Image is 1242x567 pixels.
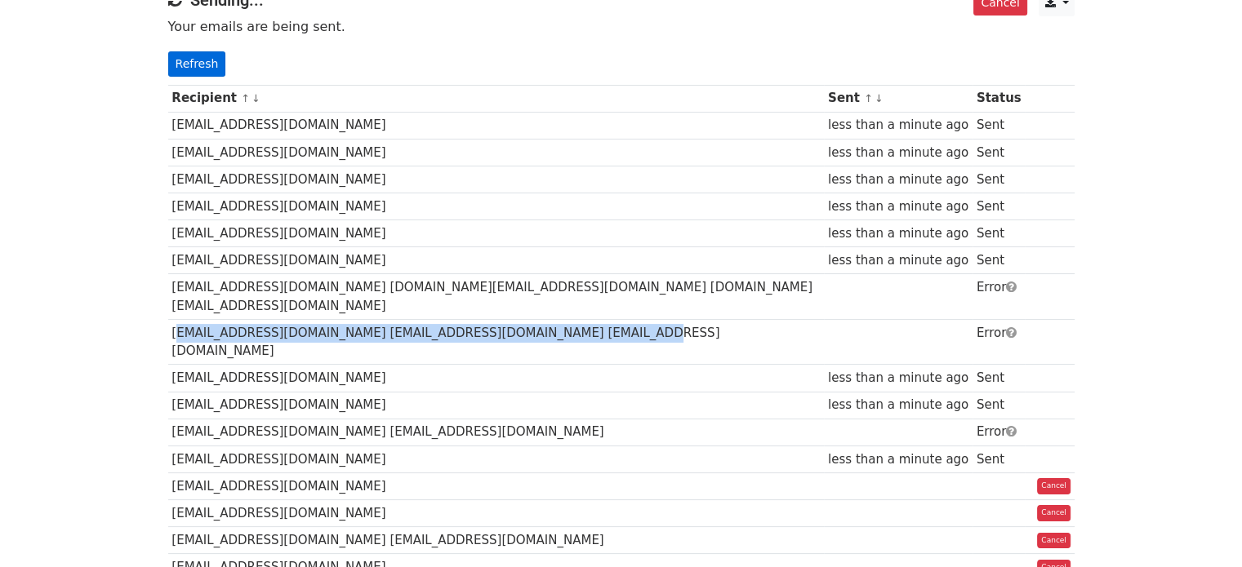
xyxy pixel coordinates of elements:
a: Cancel [1037,533,1071,549]
td: [EMAIL_ADDRESS][DOMAIN_NAME] [168,445,825,472]
td: Sent [973,365,1025,392]
td: [EMAIL_ADDRESS][DOMAIN_NAME] [168,499,825,526]
th: Status [973,85,1025,112]
a: Cancel [1037,505,1071,521]
td: Sent [973,445,1025,472]
td: [EMAIL_ADDRESS][DOMAIN_NAME] [168,247,825,274]
td: [EMAIL_ADDRESS][DOMAIN_NAME] [EMAIL_ADDRESS][DOMAIN_NAME] [168,527,825,554]
td: [EMAIL_ADDRESS][DOMAIN_NAME] [DOMAIN_NAME][EMAIL_ADDRESS][DOMAIN_NAME] [DOMAIN_NAME][EMAIL_ADDRES... [168,274,825,320]
td: [EMAIL_ADDRESS][DOMAIN_NAME] [EMAIL_ADDRESS][DOMAIN_NAME] [168,419,825,445]
div: less than a minute ago [828,251,968,270]
td: [EMAIL_ADDRESS][DOMAIN_NAME] [EMAIL_ADDRESS][DOMAIN_NAME] [EMAIL_ADDRESS][DOMAIN_NAME] [168,319,825,365]
div: less than a minute ago [828,116,968,135]
div: less than a minute ago [828,224,968,243]
td: Sent [973,139,1025,166]
div: less than a minute ago [828,396,968,414]
a: ↓ [875,92,884,104]
td: Sent [973,247,1025,274]
td: [EMAIL_ADDRESS][DOMAIN_NAME] [168,472,825,499]
p: Your emails are being sent. [168,18,1075,35]
th: Recipient [168,85,825,112]
td: Sent [973,220,1025,247]
iframe: Chat Widget [1160,489,1242,567]
td: Error [973,419,1025,445]
div: less than a minute ago [828,369,968,388]
a: ↓ [252,92,260,104]
td: Sent [973,166,1025,193]
td: [EMAIL_ADDRESS][DOMAIN_NAME] [168,193,825,219]
a: Refresh [168,51,226,77]
td: Sent [973,193,1025,219]
a: ↑ [864,92,873,104]
td: Error [973,274,1025,320]
td: [EMAIL_ADDRESS][DOMAIN_NAME] [168,392,825,419]
td: [EMAIL_ADDRESS][DOMAIN_NAME] [168,139,825,166]
div: less than a minute ago [828,197,968,216]
td: Error [973,319,1025,365]
a: ↑ [241,92,250,104]
td: [EMAIL_ADDRESS][DOMAIN_NAME] [168,220,825,247]
th: Sent [824,85,973,112]
td: [EMAIL_ADDRESS][DOMAIN_NAME] [168,112,825,139]
td: Sent [973,112,1025,139]
div: less than a minute ago [828,171,968,189]
a: Cancel [1037,478,1071,494]
td: [EMAIL_ADDRESS][DOMAIN_NAME] [168,365,825,392]
td: [EMAIL_ADDRESS][DOMAIN_NAME] [168,166,825,193]
div: less than a minute ago [828,144,968,162]
td: Sent [973,392,1025,419]
div: less than a minute ago [828,450,968,469]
